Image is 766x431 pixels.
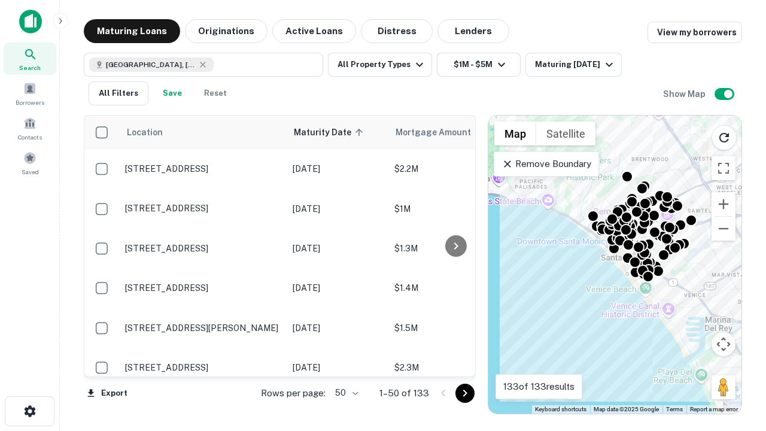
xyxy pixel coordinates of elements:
a: Terms (opens in new tab) [666,406,683,412]
button: Toggle fullscreen view [712,156,735,180]
p: 1–50 of 133 [379,386,429,400]
th: Maturity Date [287,116,388,149]
button: Zoom out [712,217,735,241]
button: Active Loans [272,19,356,43]
a: Borrowers [4,77,56,110]
a: Report a map error [690,406,738,412]
button: Lenders [437,19,509,43]
p: $1.3M [394,242,514,255]
span: [GEOGRAPHIC_DATA], [GEOGRAPHIC_DATA], [GEOGRAPHIC_DATA] [106,59,196,70]
p: [STREET_ADDRESS][PERSON_NAME] [125,323,281,333]
span: Search [19,63,41,72]
span: Map data ©2025 Google [594,406,659,412]
button: Save your search to get updates of matches that match your search criteria. [153,81,191,105]
button: Distress [361,19,433,43]
p: [STREET_ADDRESS] [125,243,281,254]
div: Maturing [DATE] [535,57,616,72]
span: Saved [22,167,39,177]
th: Mortgage Amount [388,116,520,149]
a: Contacts [4,112,56,144]
span: Mortgage Amount [396,125,487,139]
button: $1M - $5M [437,53,521,77]
p: [DATE] [293,321,382,335]
a: Saved [4,147,56,179]
img: capitalize-icon.png [19,10,42,34]
p: [DATE] [293,202,382,215]
button: Reload search area [712,125,737,150]
button: Go to next page [455,384,475,403]
p: [DATE] [293,281,382,295]
p: $1.4M [394,281,514,295]
a: Open this area in Google Maps (opens a new window) [491,398,531,414]
p: [DATE] [293,242,382,255]
button: All Filters [89,81,148,105]
button: Maturing Loans [84,19,180,43]
p: [STREET_ADDRESS] [125,362,281,373]
button: Reset [196,81,235,105]
button: Map camera controls [712,332,735,356]
p: $2.3M [394,361,514,374]
span: Maturity Date [294,125,367,139]
div: 50 [330,384,360,402]
p: $2.2M [394,162,514,175]
p: [STREET_ADDRESS] [125,163,281,174]
p: [STREET_ADDRESS] [125,203,281,214]
div: 0 0 [488,116,741,414]
button: Keyboard shortcuts [535,405,586,414]
button: [GEOGRAPHIC_DATA], [GEOGRAPHIC_DATA], [GEOGRAPHIC_DATA] [84,53,323,77]
img: Google [491,398,531,414]
a: Search [4,43,56,75]
p: [DATE] [293,361,382,374]
iframe: Chat Widget [706,335,766,393]
button: Zoom in [712,192,735,216]
button: All Property Types [328,53,432,77]
button: Show street map [494,122,536,145]
button: Originations [185,19,268,43]
h6: Show Map [663,87,707,101]
th: Location [119,116,287,149]
p: $1M [394,202,514,215]
p: Rows per page: [261,386,326,400]
p: 133 of 133 results [503,380,574,394]
button: Maturing [DATE] [525,53,622,77]
p: [STREET_ADDRESS] [125,283,281,293]
span: Location [126,125,163,139]
p: Remove Boundary [501,157,591,171]
span: Contacts [18,132,42,142]
button: Export [84,384,130,402]
span: Borrowers [16,98,44,107]
a: View my borrowers [648,22,742,43]
p: $1.5M [394,321,514,335]
p: [DATE] [293,162,382,175]
button: Show satellite imagery [536,122,595,145]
